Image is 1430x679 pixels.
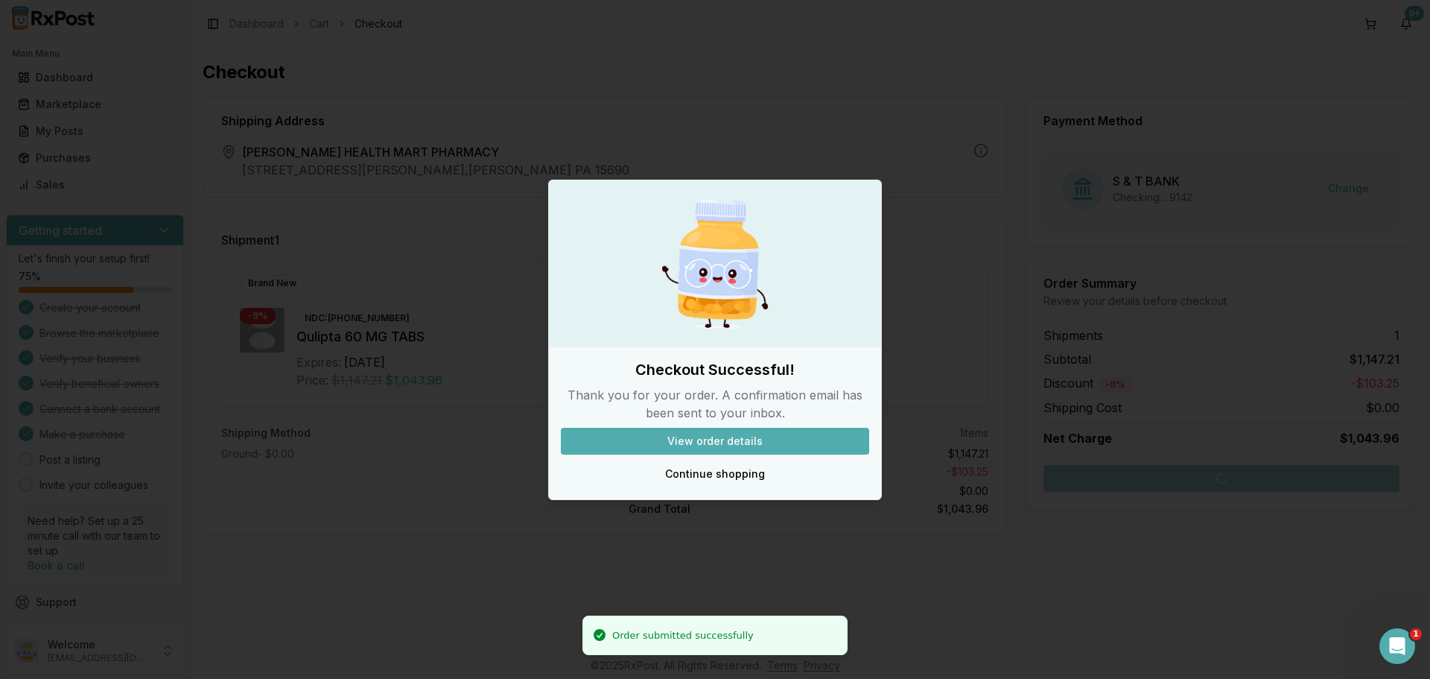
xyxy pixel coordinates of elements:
[643,192,786,335] img: Happy Pill Bottle
[1379,628,1415,664] iframe: Intercom live chat
[561,428,869,455] button: View order details
[561,359,869,380] h2: Checkout Successful!
[561,386,869,422] p: Thank you for your order. A confirmation email has been sent to your inbox.
[1410,628,1422,640] span: 1
[561,461,869,487] button: Continue shopping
